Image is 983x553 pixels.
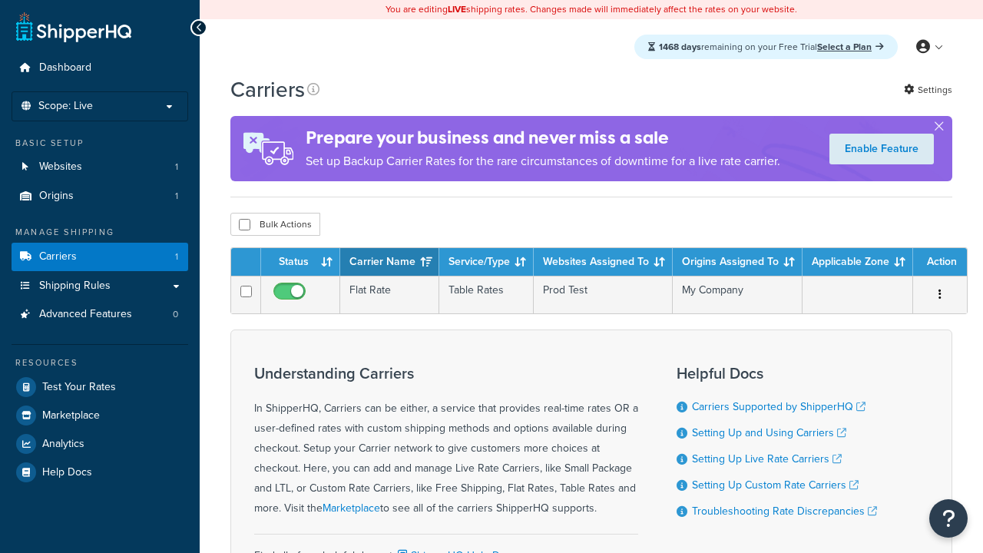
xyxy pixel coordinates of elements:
span: Origins [39,190,74,203]
span: Websites [39,161,82,174]
span: Dashboard [39,61,91,75]
a: Carriers 1 [12,243,188,271]
a: Dashboard [12,54,188,82]
h3: Helpful Docs [677,365,877,382]
span: 0 [173,308,178,321]
h4: Prepare your business and never miss a sale [306,125,780,151]
th: Status: activate to sort column ascending [261,248,340,276]
a: Settings [904,79,952,101]
li: Advanced Features [12,300,188,329]
div: In ShipperHQ, Carriers can be either, a service that provides real-time rates OR a user-defined r... [254,365,638,518]
th: Origins Assigned To: activate to sort column ascending [673,248,803,276]
div: remaining on your Free Trial [634,35,898,59]
a: Advanced Features 0 [12,300,188,329]
span: Test Your Rates [42,381,116,394]
span: 1 [175,190,178,203]
a: Select a Plan [817,40,884,54]
th: Service/Type: activate to sort column ascending [439,248,534,276]
span: Marketplace [42,409,100,422]
a: Troubleshooting Rate Discrepancies [692,503,877,519]
a: Enable Feature [829,134,934,164]
a: Websites 1 [12,153,188,181]
th: Carrier Name: activate to sort column ascending [340,248,439,276]
li: Carriers [12,243,188,271]
a: Origins 1 [12,182,188,210]
a: Help Docs [12,459,188,486]
li: Origins [12,182,188,210]
p: Set up Backup Carrier Rates for the rare circumstances of downtime for a live rate carrier. [306,151,780,172]
span: Analytics [42,438,84,451]
div: Basic Setup [12,137,188,150]
td: Flat Rate [340,276,439,313]
a: Test Your Rates [12,373,188,401]
td: Prod Test [534,276,673,313]
img: ad-rules-rateshop-fe6ec290ccb7230408bd80ed9643f0289d75e0ffd9eb532fc0e269fcd187b520.png [230,116,306,181]
th: Applicable Zone: activate to sort column ascending [803,248,913,276]
a: Analytics [12,430,188,458]
span: Help Docs [42,466,92,479]
button: Bulk Actions [230,213,320,236]
span: 1 [175,250,178,263]
h3: Understanding Carriers [254,365,638,382]
a: Setting Up Custom Rate Carriers [692,477,859,493]
a: Carriers Supported by ShipperHQ [692,399,866,415]
div: Resources [12,356,188,369]
div: Manage Shipping [12,226,188,239]
h1: Carriers [230,75,305,104]
span: Carriers [39,250,77,263]
th: Action [913,248,967,276]
span: 1 [175,161,178,174]
th: Websites Assigned To: activate to sort column ascending [534,248,673,276]
a: Shipping Rules [12,272,188,300]
a: ShipperHQ Home [16,12,131,42]
td: Table Rates [439,276,534,313]
b: LIVE [448,2,466,16]
span: Shipping Rules [39,280,111,293]
a: Setting Up Live Rate Carriers [692,451,842,467]
a: Marketplace [323,500,380,516]
button: Open Resource Center [929,499,968,538]
a: Setting Up and Using Carriers [692,425,846,441]
a: Marketplace [12,402,188,429]
li: Websites [12,153,188,181]
strong: 1468 days [659,40,701,54]
span: Scope: Live [38,100,93,113]
td: My Company [673,276,803,313]
span: Advanced Features [39,308,132,321]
